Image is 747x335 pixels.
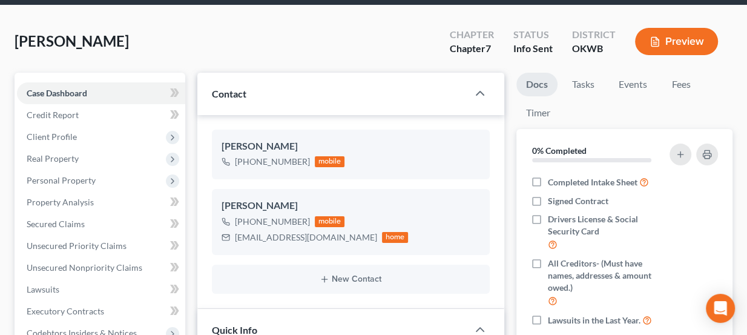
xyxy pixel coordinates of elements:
span: Real Property [27,153,79,164]
a: Tasks [562,73,604,96]
div: [PHONE_NUMBER] [235,216,310,228]
span: Executory Contracts [27,306,104,316]
span: Credit Report [27,110,79,120]
div: OKWB [572,42,616,56]
span: Completed Intake Sheet [548,176,637,188]
div: Chapter [450,42,494,56]
a: Secured Claims [17,213,185,235]
span: Secured Claims [27,219,85,229]
a: Events [609,73,657,96]
a: Executory Contracts [17,300,185,322]
div: Chapter [450,28,494,42]
span: Case Dashboard [27,88,87,98]
strong: 0% Completed [532,145,587,156]
span: Unsecured Priority Claims [27,240,127,251]
a: Timer [516,101,560,125]
span: Property Analysis [27,197,94,207]
div: [PHONE_NUMBER] [235,156,310,168]
a: Unsecured Priority Claims [17,235,185,257]
span: Drivers License & Social Security Card [548,213,668,237]
a: Credit Report [17,104,185,126]
span: Personal Property [27,175,96,185]
span: [PERSON_NAME] [15,32,129,50]
button: New Contact [222,274,481,284]
a: Lawsuits [17,279,185,300]
span: Lawsuits in the Last Year. [548,314,640,327]
div: [PERSON_NAME] [222,199,481,213]
a: Property Analysis [17,191,185,213]
a: Unsecured Nonpriority Claims [17,257,185,279]
div: mobile [315,156,345,167]
a: Fees [662,73,700,96]
div: home [382,232,409,243]
span: Contact [212,88,246,99]
button: Preview [635,28,718,55]
span: Unsecured Nonpriority Claims [27,262,142,273]
div: Info Sent [513,42,553,56]
div: mobile [315,216,345,227]
span: 7 [485,42,491,54]
div: Open Intercom Messenger [706,294,735,323]
a: Case Dashboard [17,82,185,104]
div: [PERSON_NAME] [222,139,481,154]
div: District [572,28,616,42]
span: All Creditors- (Must have names, addresses & amount owed.) [548,257,668,294]
span: Signed Contract [548,195,608,207]
div: [EMAIL_ADDRESS][DOMAIN_NAME] [235,231,377,244]
span: Client Profile [27,131,77,142]
div: Status [513,28,553,42]
span: Lawsuits [27,284,59,294]
a: Docs [516,73,558,96]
